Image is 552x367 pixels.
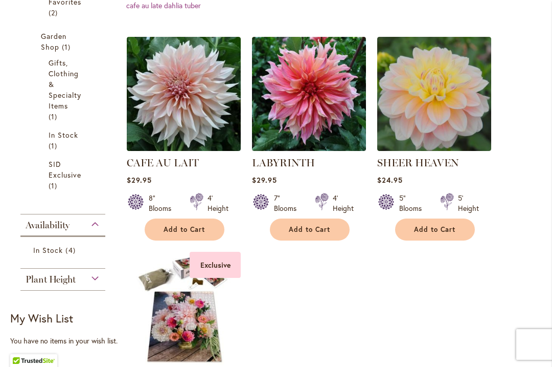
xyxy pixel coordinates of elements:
[149,193,177,213] div: 8" Blooms
[49,140,60,151] span: 1
[127,157,199,169] a: CAFE AU LAIT
[49,159,80,191] a: SID Exclusive
[126,1,201,10] a: cafe au late dahlia tuber
[33,245,95,255] a: In Stock 4
[10,311,73,326] strong: My Wish List
[127,175,152,185] span: $29.95
[414,225,456,234] span: Add to Cart
[190,252,241,278] div: Exclusive
[274,193,303,213] div: 7" Blooms
[377,143,491,153] a: SHEER HEAVEN
[65,245,78,255] span: 4
[62,41,73,52] span: 1
[270,219,350,241] button: Add to Cart
[127,143,241,153] a: Café Au Lait
[145,219,224,241] button: Add to Cart
[333,193,354,213] div: 4' Height
[399,193,428,213] div: 5" Blooms
[377,37,491,151] img: SHEER HEAVEN
[8,331,36,359] iframe: Launch Accessibility Center
[26,220,70,231] span: Availability
[377,175,403,185] span: $24.95
[164,225,205,234] span: Add to Cart
[289,225,331,234] span: Add to Cart
[127,252,241,366] img: Jiggy SID Farmhouse Elegance Puzzle
[41,31,87,52] a: Garden Shop
[252,143,366,153] a: Labyrinth
[252,175,277,185] span: $29.95
[49,129,80,151] a: In Stock
[41,31,66,52] span: Garden Shop
[49,7,60,18] span: 2
[49,58,81,111] span: Gifts, Clothing & Specialty Items
[10,336,121,346] div: You have no items in your wish list.
[49,180,60,191] span: 1
[252,37,366,151] img: Labyrinth
[208,193,228,213] div: 4' Height
[395,219,475,241] button: Add to Cart
[377,157,459,169] a: SHEER HEAVEN
[49,159,81,180] span: SID Exclusive
[49,57,80,122] a: Gifts, Clothing &amp; Specialty Items
[33,245,63,255] span: In Stock
[127,37,241,151] img: Café Au Lait
[458,193,479,213] div: 5' Height
[252,157,315,169] a: LABYRINTH
[26,274,76,285] span: Plant Height
[49,130,78,140] span: In Stock
[49,111,60,122] span: 1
